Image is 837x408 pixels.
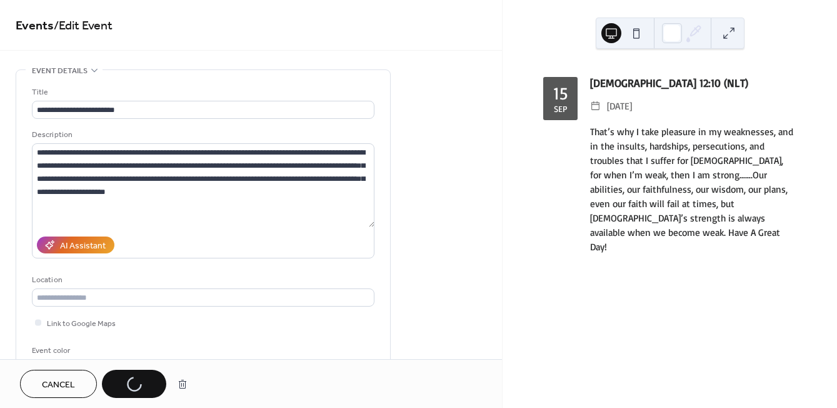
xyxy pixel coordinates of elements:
button: Cancel [20,370,97,398]
span: [DATE] [607,98,632,114]
a: Events [16,14,54,38]
div: Event color [32,344,126,357]
div: That’s why I take pleasure in my weaknesses, and in the insults, hardships, persecutions, and tro... [590,125,796,255]
div: [DEMOGRAPHIC_DATA] 12:10 (NLT) [590,74,796,91]
span: Cancel [42,379,75,392]
div: ​ [590,98,601,114]
span: Event details [32,64,88,78]
div: Sep [554,105,567,113]
div: Description [32,128,372,141]
button: AI Assistant [37,237,114,253]
div: Title [32,86,372,99]
div: 15 [553,84,568,102]
div: AI Assistant [60,240,106,253]
div: Location [32,273,372,287]
span: Link to Google Maps [47,317,116,330]
span: / Edit Event [54,14,113,38]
